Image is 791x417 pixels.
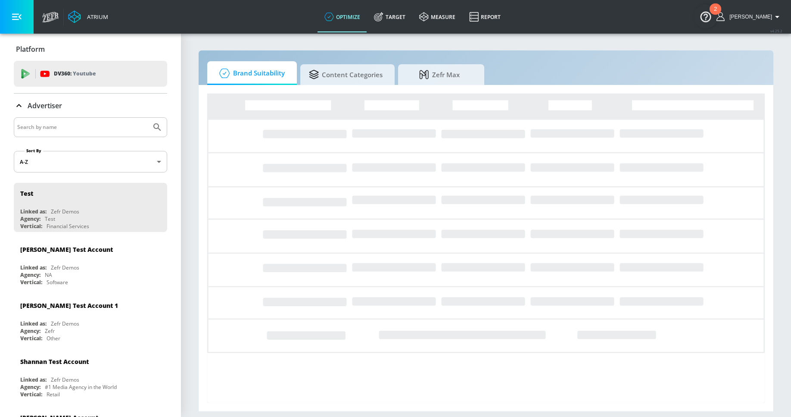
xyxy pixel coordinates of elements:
[14,37,167,61] div: Platform
[318,1,367,32] a: optimize
[14,151,167,172] div: A-Z
[14,295,167,344] div: [PERSON_NAME] Test Account 1Linked as:Zefr DemosAgency:ZefrVertical:Other
[694,4,718,28] button: Open Resource Center, 2 new notifications
[20,215,40,223] div: Agency:
[20,335,42,342] div: Vertical:
[14,239,167,288] div: [PERSON_NAME] Test AccountLinked as:Zefr DemosAgency:NAVertical:Software
[51,376,79,383] div: Zefr Demos
[51,320,79,327] div: Zefr Demos
[47,223,89,230] div: Financial Services
[20,223,42,230] div: Vertical:
[216,63,285,84] span: Brand Suitability
[47,391,60,398] div: Retail
[14,351,167,400] div: Shannan Test AccountLinked as:Zefr DemosAgency:#1 Media Agency in the WorldVertical:Retail
[28,101,62,110] p: Advertiser
[54,69,96,78] p: DV360:
[45,383,117,391] div: #1 Media Agency in the World
[17,122,148,133] input: Search by name
[20,391,42,398] div: Vertical:
[25,148,43,154] label: Sort By
[20,189,33,198] div: Test
[14,183,167,232] div: TestLinked as:Zefr DemosAgency:TestVertical:Financial Services
[462,1,508,32] a: Report
[45,215,55,223] div: Test
[20,327,40,335] div: Agency:
[20,301,118,310] div: [PERSON_NAME] Test Account 1
[716,12,782,22] button: [PERSON_NAME]
[14,61,167,87] div: DV360: Youtube
[47,279,68,286] div: Software
[84,13,108,21] div: Atrium
[47,335,60,342] div: Other
[20,264,47,271] div: Linked as:
[407,64,472,85] span: Zefr Max
[51,264,79,271] div: Zefr Demos
[45,271,52,279] div: NA
[73,69,96,78] p: Youtube
[714,9,717,20] div: 2
[20,376,47,383] div: Linked as:
[770,28,782,33] span: v 4.25.2
[726,14,772,20] span: login as: brianna.trafton@zefr.com
[412,1,462,32] a: measure
[20,271,40,279] div: Agency:
[20,357,89,366] div: Shannan Test Account
[51,208,79,215] div: Zefr Demos
[20,383,40,391] div: Agency:
[20,208,47,215] div: Linked as:
[20,279,42,286] div: Vertical:
[14,94,167,118] div: Advertiser
[309,64,383,85] span: Content Categories
[68,10,108,23] a: Atrium
[16,44,45,54] p: Platform
[20,320,47,327] div: Linked as:
[45,327,55,335] div: Zefr
[20,245,113,254] div: [PERSON_NAME] Test Account
[367,1,412,32] a: Target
